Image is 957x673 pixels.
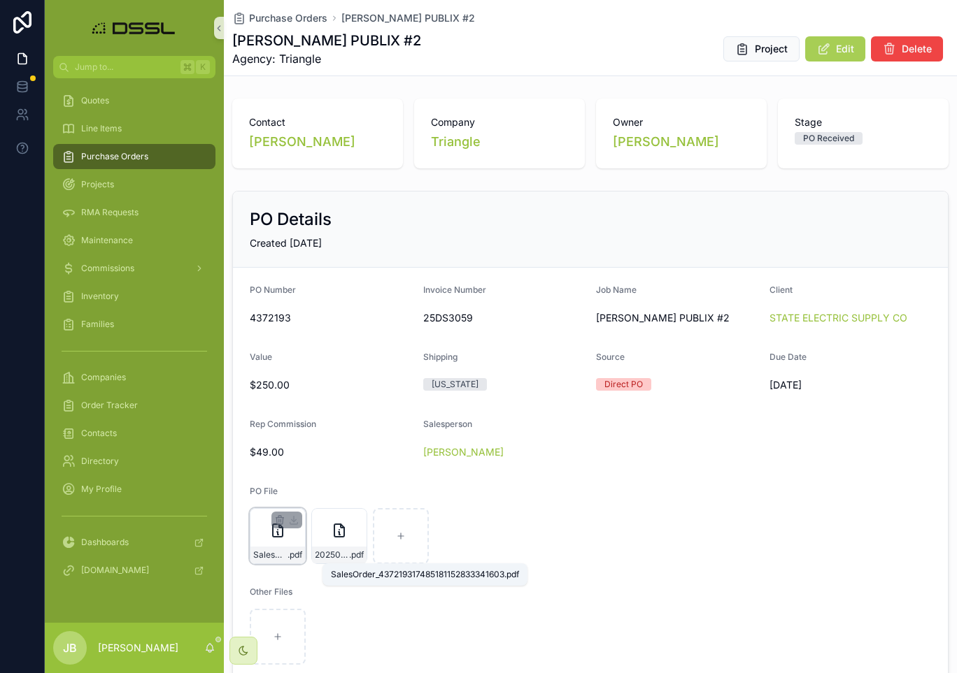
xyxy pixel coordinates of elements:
[250,586,292,597] span: Other Files
[53,312,215,337] a: Families
[53,449,215,474] a: Directory
[53,172,215,197] a: Projects
[75,61,175,73] span: Jump to...
[250,237,322,249] span: Created [DATE]
[432,378,478,391] div: [US_STATE]
[805,36,865,61] button: Edit
[250,419,316,429] span: Rep Commission
[1,67,27,92] iframe: Spotlight
[53,228,215,253] a: Maintenance
[81,400,138,411] span: Order Tracker
[423,419,472,429] span: Salesperson
[53,116,215,141] a: Line Items
[53,393,215,418] a: Order Tracker
[232,50,421,67] span: Agency: Triangle
[53,56,215,78] button: Jump to...K
[250,311,412,325] span: 4372193
[81,291,119,302] span: Inventory
[63,639,77,656] span: JB
[250,352,272,362] span: Value
[423,284,486,295] span: Invoice Number
[795,115,932,129] span: Stage
[596,352,625,362] span: Source
[770,311,907,325] a: STATE ELECTRIC SUPPLY CO
[53,200,215,225] a: RMA Requests
[81,207,139,218] span: RMA Requests
[53,256,215,281] a: Commissions
[81,372,126,383] span: Companies
[250,378,412,392] span: $250.00
[423,311,586,325] span: 25DS3059
[770,378,932,392] span: [DATE]
[431,132,481,152] a: Triangle
[98,641,178,655] p: [PERSON_NAME]
[81,263,134,274] span: Commissions
[423,352,458,362] span: Shipping
[81,179,114,190] span: Projects
[596,311,758,325] span: [PERSON_NAME] PUBLIX #2
[81,235,133,246] span: Maintenance
[81,319,114,330] span: Families
[232,11,327,25] a: Purchase Orders
[836,42,854,56] span: Edit
[596,284,637,295] span: Job Name
[315,549,349,560] span: 20250808163731123
[249,11,327,25] span: Purchase Orders
[53,530,215,555] a: Dashboards
[755,42,788,56] span: Project
[249,115,386,129] span: Contact
[249,132,355,152] a: [PERSON_NAME]
[613,115,750,129] span: Owner
[250,208,332,231] h2: PO Details
[53,88,215,113] a: Quotes
[250,486,278,496] span: PO File
[250,284,296,295] span: PO Number
[423,445,504,459] a: [PERSON_NAME]
[232,31,421,50] h1: [PERSON_NAME] PUBLIX #2
[431,115,568,129] span: Company
[770,352,807,362] span: Due Date
[81,95,109,106] span: Quotes
[349,549,364,560] span: .pdf
[613,132,719,152] a: [PERSON_NAME]
[723,36,800,61] button: Project
[253,549,288,560] span: SalesOrder_437219317485181152833341603
[871,36,943,61] button: Delete
[53,558,215,583] a: [DOMAIN_NAME]
[902,42,932,56] span: Delete
[88,17,181,39] img: App logo
[45,78,224,601] div: scrollable content
[81,565,149,576] span: [DOMAIN_NAME]
[288,549,302,560] span: .pdf
[197,61,208,73] span: K
[341,11,475,25] a: [PERSON_NAME] PUBLIX #2
[81,123,122,134] span: Line Items
[250,445,412,459] span: $49.00
[81,484,122,495] span: My Profile
[81,151,148,162] span: Purchase Orders
[604,378,643,391] div: Direct PO
[81,456,119,467] span: Directory
[81,537,129,548] span: Dashboards
[53,144,215,169] a: Purchase Orders
[53,284,215,309] a: Inventory
[331,569,519,580] div: SalesOrder_437219317485181152833341603.pdf
[53,421,215,446] a: Contacts
[53,477,215,502] a: My Profile
[53,365,215,390] a: Companies
[770,284,793,295] span: Client
[803,132,854,145] div: PO Received
[81,428,117,439] span: Contacts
